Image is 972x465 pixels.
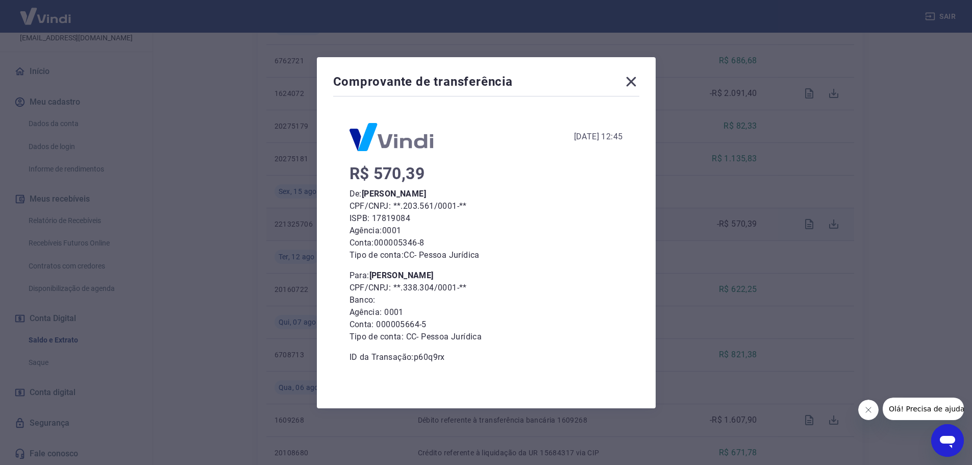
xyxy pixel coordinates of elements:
[350,188,623,200] p: De:
[350,200,623,212] p: CPF/CNPJ: **.203.561/0001-**
[350,294,623,306] p: Banco:
[574,131,623,143] div: [DATE] 12:45
[350,164,425,183] span: R$ 570,39
[350,123,433,151] img: Logo
[6,7,86,15] span: Olá! Precisa de ajuda?
[350,319,623,331] p: Conta: 000005664-5
[350,306,623,319] p: Agência: 0001
[350,249,623,261] p: Tipo de conta: CC - Pessoa Jurídica
[350,270,623,282] p: Para:
[350,351,623,363] p: ID da Transação: p60q9rx
[362,189,426,199] b: [PERSON_NAME]
[350,331,623,343] p: Tipo de conta: CC - Pessoa Jurídica
[350,237,623,249] p: Conta: 000005346-8
[858,400,879,420] iframe: Fechar mensagem
[350,225,623,237] p: Agência: 0001
[350,212,623,225] p: ISPB: 17819084
[369,271,434,280] b: [PERSON_NAME]
[931,424,964,457] iframe: Botão para abrir a janela de mensagens
[883,398,964,420] iframe: Mensagem da empresa
[333,74,639,94] div: Comprovante de transferência
[350,282,623,294] p: CPF/CNPJ: **.338.304/0001-**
